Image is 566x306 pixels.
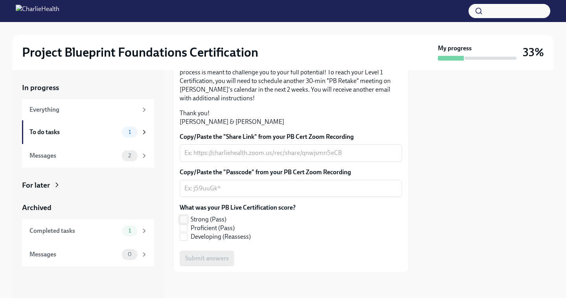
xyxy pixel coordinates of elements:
[124,129,136,135] span: 1
[191,232,251,241] span: Developing (Reassess)
[29,227,119,235] div: Completed tasks
[180,203,296,212] label: What was your PB Live Certification score?
[29,151,119,160] div: Messages
[180,109,402,126] p: Thank you! [PERSON_NAME] & [PERSON_NAME]
[29,105,138,114] div: Everything
[438,44,472,53] strong: My progress
[29,128,119,136] div: To do tasks
[191,215,226,224] span: Strong (Pass)
[22,219,154,243] a: Completed tasks1
[180,168,402,177] label: Copy/Paste the "Passcode" from your PB Cert Zoom Recording
[16,5,59,17] img: CharlieHealth
[22,180,50,190] div: For later
[123,251,136,257] span: 0
[180,59,402,103] p: Note: if you received a "Developing (Reasses)" score, don't get disheartened--this process is mea...
[191,224,235,232] span: Proficient (Pass)
[22,44,258,60] h2: Project Blueprint Foundations Certification
[124,228,136,234] span: 1
[22,180,154,190] a: For later
[22,243,154,266] a: Messages0
[123,153,136,159] span: 2
[22,83,154,93] a: In progress
[22,144,154,168] a: Messages2
[22,203,154,213] a: Archived
[180,133,402,141] label: Copy/Paste the "Share Link" from your PB Cert Zoom Recording
[29,250,119,259] div: Messages
[22,120,154,144] a: To do tasks1
[523,45,544,59] h3: 33%
[22,99,154,120] a: Everything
